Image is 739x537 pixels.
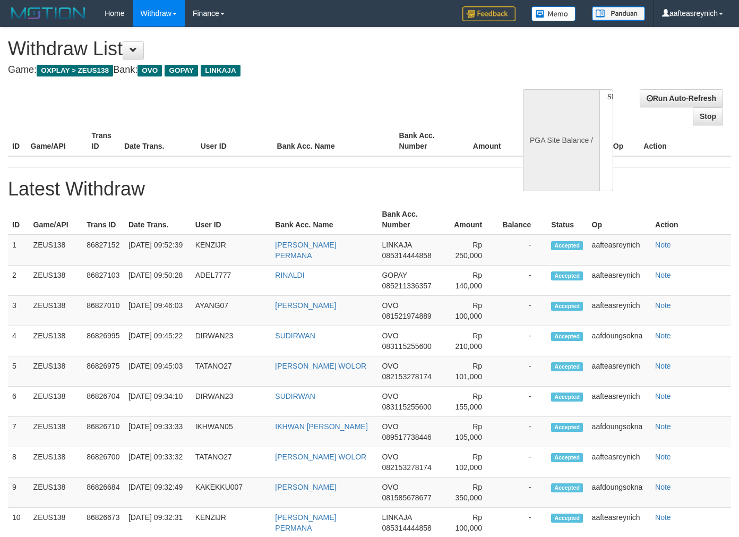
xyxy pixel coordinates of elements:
[8,266,29,296] td: 2
[29,296,83,326] td: ZEUS138
[498,204,547,235] th: Balance
[551,362,583,371] span: Accepted
[651,204,731,235] th: Action
[82,235,124,266] td: 86827152
[440,417,498,447] td: Rp 105,000
[275,513,336,532] a: [PERSON_NAME] PERMANA
[275,483,336,491] a: [PERSON_NAME]
[498,296,547,326] td: -
[124,266,191,296] td: [DATE] 09:50:28
[588,447,651,478] td: aafteasreynich
[29,235,83,266] td: ZEUS138
[382,342,431,351] span: 083115255600
[273,126,395,156] th: Bank Acc. Name
[124,326,191,356] td: [DATE] 09:45:22
[8,235,29,266] td: 1
[382,301,398,310] span: OVO
[609,126,640,156] th: Op
[655,513,671,522] a: Note
[551,271,583,280] span: Accepted
[88,126,120,156] th: Trans ID
[191,204,271,235] th: User ID
[551,423,583,432] span: Accepted
[138,65,162,76] span: OVO
[29,326,83,356] td: ZEUS138
[588,326,651,356] td: aafdoungsokna
[462,6,515,21] img: Feedback.jpg
[8,178,731,200] h1: Latest Withdraw
[8,204,29,235] th: ID
[382,312,431,320] span: 081521974889
[655,331,671,340] a: Note
[124,478,191,508] td: [DATE] 09:32:49
[551,453,583,462] span: Accepted
[29,356,83,387] td: ZEUS138
[655,483,671,491] a: Note
[124,447,191,478] td: [DATE] 09:33:32
[191,296,271,326] td: AYANG07
[693,107,723,125] a: Stop
[655,392,671,400] a: Note
[271,204,377,235] th: Bank Acc. Name
[498,266,547,296] td: -
[37,65,113,76] span: OXPLAY > ZEUS138
[382,422,398,431] span: OVO
[655,271,671,279] a: Note
[124,417,191,447] td: [DATE] 09:33:33
[382,463,431,472] span: 082153278174
[382,331,398,340] span: OVO
[382,241,411,249] span: LINKAJA
[498,417,547,447] td: -
[82,387,124,417] td: 86826704
[275,241,336,260] a: [PERSON_NAME] PERMANA
[191,266,271,296] td: ADEL7777
[82,417,124,447] td: 86826710
[440,296,498,326] td: Rp 100,000
[551,302,583,311] span: Accepted
[456,126,517,156] th: Amount
[124,296,191,326] td: [DATE] 09:46:03
[382,483,398,491] span: OVO
[588,296,651,326] td: aafteasreynich
[382,282,431,290] span: 085211336357
[275,271,304,279] a: RINALDI
[275,362,366,370] a: [PERSON_NAME] WOLOR
[275,301,336,310] a: [PERSON_NAME]
[551,514,583,523] span: Accepted
[592,6,645,21] img: panduan.png
[8,478,29,508] td: 9
[82,296,124,326] td: 86827010
[191,417,271,447] td: IKHWAN05
[382,524,431,532] span: 085314444858
[440,235,498,266] td: Rp 250,000
[196,126,273,156] th: User ID
[551,332,583,341] span: Accepted
[82,266,124,296] td: 86827103
[440,387,498,417] td: Rp 155,000
[82,204,124,235] th: Trans ID
[382,372,431,381] span: 082153278174
[498,235,547,266] td: -
[655,301,671,310] a: Note
[440,204,498,235] th: Amount
[588,417,651,447] td: aafdoungsokna
[382,271,407,279] span: GOPAY
[640,89,723,107] a: Run Auto-Refresh
[517,126,573,156] th: Balance
[124,235,191,266] td: [DATE] 09:52:39
[82,447,124,478] td: 86826700
[588,266,651,296] td: aafteasreynich
[165,65,198,76] span: GOPAY
[275,422,368,431] a: IKHWAN [PERSON_NAME]
[8,126,27,156] th: ID
[655,362,671,370] a: Note
[275,392,315,400] a: SUDIRWAN
[29,204,83,235] th: Game/API
[498,326,547,356] td: -
[191,326,271,356] td: DIRWAN23
[531,6,576,21] img: Button%20Memo.svg
[124,387,191,417] td: [DATE] 09:34:10
[655,453,671,461] a: Note
[382,493,431,502] span: 081585678677
[655,241,671,249] a: Note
